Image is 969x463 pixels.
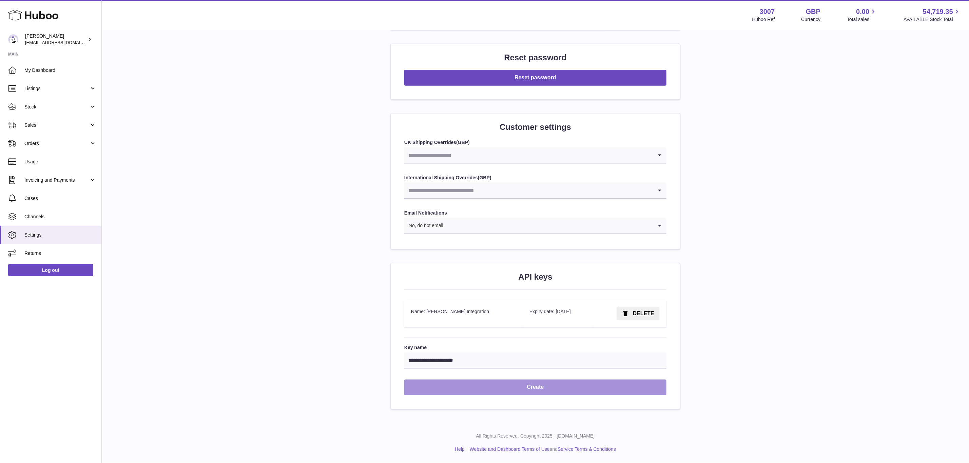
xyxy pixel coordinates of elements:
span: Returns [24,250,96,257]
div: [PERSON_NAME] [25,33,86,46]
input: Search for option [404,147,653,163]
a: Help [455,447,465,452]
span: Settings [24,232,96,238]
label: Key name [404,344,666,351]
span: DELETE [633,310,654,316]
a: Service Terms & Conditions [558,447,616,452]
span: Channels [24,214,96,220]
li: and [467,446,616,453]
p: All Rights Reserved. Copyright 2025 - [DOMAIN_NAME] [107,433,964,440]
img: internalAdmin-3007@internal.huboo.com [8,34,18,44]
div: Search for option [404,218,666,234]
strong: GBP [806,7,820,16]
span: Usage [24,159,96,165]
div: Search for option [404,183,666,199]
span: 0.00 [856,7,870,16]
input: Search for option [404,183,653,198]
td: Name: [PERSON_NAME] Integration [404,300,523,327]
h2: Reset password [404,52,666,63]
h2: Customer settings [404,122,666,133]
label: International Shipping Overrides [404,175,666,181]
div: Huboo Ref [752,16,775,23]
a: 0.00 Total sales [847,7,877,23]
button: DELETE [617,307,660,321]
label: UK Shipping Overrides [404,139,666,146]
span: Sales [24,122,89,128]
span: Listings [24,85,89,92]
span: No, do not email [404,218,444,234]
strong: 3007 [760,7,775,16]
span: AVAILABLE Stock Total [904,16,961,23]
span: 54,719.35 [923,7,953,16]
div: Search for option [404,147,666,164]
span: ( ) [456,140,470,145]
input: Search for option [444,218,653,234]
td: Expiry date: [DATE] [523,300,594,327]
span: My Dashboard [24,67,96,74]
span: Cases [24,195,96,202]
a: Website and Dashboard Terms of Use [470,447,550,452]
label: Email Notifications [404,210,666,216]
button: Reset password [404,70,666,86]
span: ( ) [478,175,491,180]
a: Log out [8,264,93,276]
strong: GBP [480,175,490,180]
span: [EMAIL_ADDRESS][DOMAIN_NAME] [25,40,100,45]
span: Invoicing and Payments [24,177,89,183]
span: Orders [24,140,89,147]
div: Currency [801,16,821,23]
a: 54,719.35 AVAILABLE Stock Total [904,7,961,23]
strong: GBP [458,140,468,145]
a: Reset password [404,75,666,80]
button: Create [404,380,666,396]
h2: API keys [404,271,666,282]
span: Stock [24,104,89,110]
span: Total sales [847,16,877,23]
